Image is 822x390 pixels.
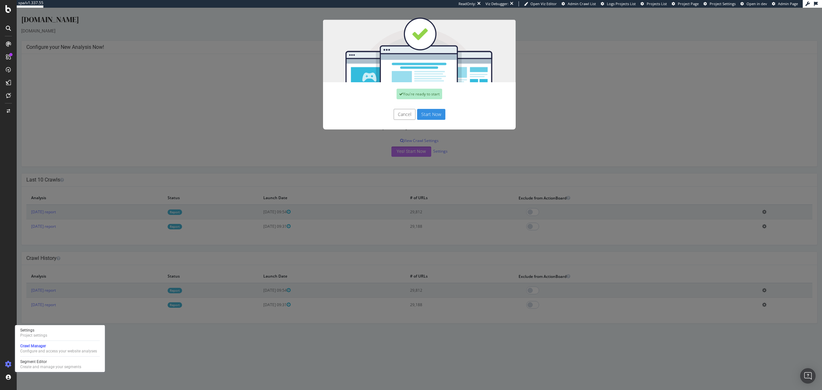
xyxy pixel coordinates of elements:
[20,364,81,369] div: Create and manage your segments
[485,1,509,6] div: Viz Debugger:
[678,1,699,6] span: Project Page
[306,10,499,75] img: You're all set!
[400,101,429,112] button: Start Now
[20,349,97,354] div: Configure and access your website analyses
[20,343,97,349] div: Crawl Manager
[647,1,667,6] span: Projects List
[459,1,476,6] div: ReadOnly:
[778,1,798,6] span: Admin Page
[672,1,699,6] a: Project Page
[18,343,102,354] a: Crawl ManagerConfigure and access your website analyses
[524,1,557,6] a: Open Viz Editor
[740,1,767,6] a: Open in dev
[710,1,736,6] span: Project Settings
[20,359,81,364] div: Segment Editor
[18,359,102,370] a: Segment EditorCreate and manage your segments
[562,1,596,6] a: Admin Crawl List
[747,1,767,6] span: Open in dev
[607,1,636,6] span: Logs Projects List
[800,368,816,384] div: Open Intercom Messenger
[377,101,399,112] button: Cancel
[568,1,596,6] span: Admin Crawl List
[20,333,47,338] div: Project settings
[601,1,636,6] a: Logs Projects List
[380,81,425,92] div: You're ready to start
[704,1,736,6] a: Project Settings
[20,328,47,333] div: Settings
[641,1,667,6] a: Projects List
[18,327,102,339] a: SettingsProject settings
[772,1,798,6] a: Admin Page
[530,1,557,6] span: Open Viz Editor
